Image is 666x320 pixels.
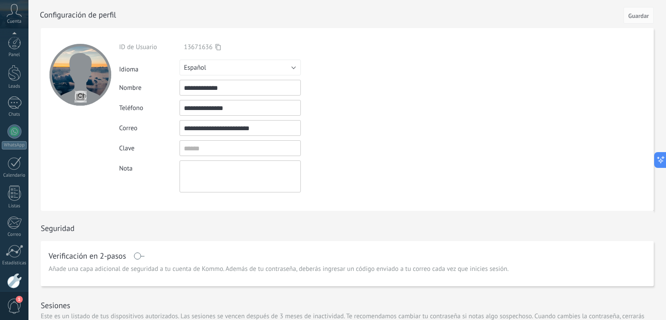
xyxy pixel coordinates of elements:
button: Español [180,60,301,75]
div: WhatsApp [2,141,27,149]
span: 1 [16,296,23,303]
div: Correo [2,232,27,238]
div: Nota [119,160,180,173]
span: Español [184,64,206,72]
button: Guardar [624,7,654,24]
div: Nombre [119,84,180,92]
div: Chats [2,112,27,117]
div: Clave [119,144,180,153]
div: Estadísticas [2,260,27,266]
h1: Seguridad [41,223,74,233]
h1: Sesiones [41,300,70,310]
span: Añade una capa adicional de seguridad a tu cuenta de Kommo. Además de tu contraseña, deberás ingr... [49,265,509,274]
div: Panel [2,52,27,58]
div: Listas [2,203,27,209]
div: Teléfono [119,104,180,112]
div: ID de Usuario [119,43,180,51]
div: Idioma [119,62,180,74]
span: Cuenta [7,19,21,25]
h1: Verificación en 2-pasos [49,252,126,260]
span: 13671636 [184,43,212,51]
div: Leads [2,84,27,89]
div: Correo [119,124,180,132]
div: Calendario [2,173,27,178]
span: Guardar [628,13,649,19]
